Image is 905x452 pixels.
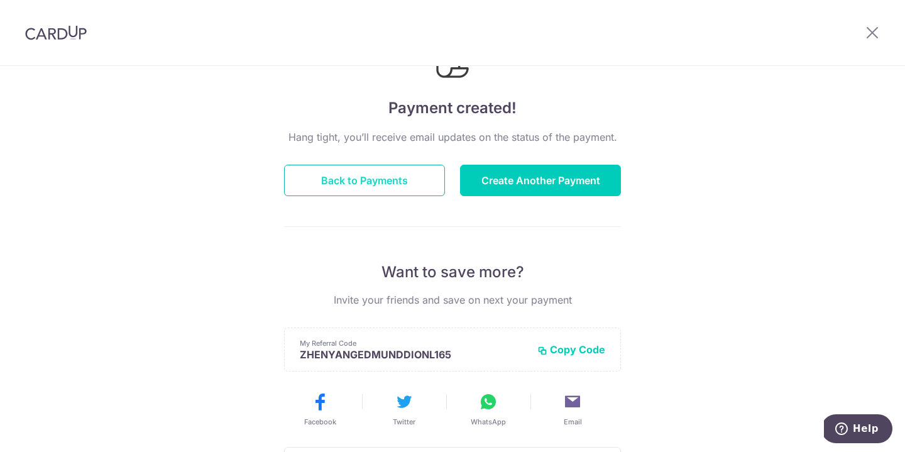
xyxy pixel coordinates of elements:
span: WhatsApp [471,417,506,427]
button: Back to Payments [284,165,445,196]
button: Copy Code [537,343,605,356]
iframe: Opens a widget where you can find more information [824,414,892,446]
span: Email [564,417,582,427]
h4: Payment created! [284,97,621,119]
button: Twitter [367,392,441,427]
button: Create Another Payment [460,165,621,196]
span: Twitter [393,417,415,427]
button: Email [535,392,610,427]
img: CardUp [25,25,87,40]
p: Invite your friends and save on next your payment [284,292,621,307]
p: Hang tight, you’ll receive email updates on the status of the payment. [284,130,621,145]
p: Want to save more? [284,262,621,282]
p: ZHENYANGEDMUNDDIONL165 [300,348,527,361]
button: Facebook [283,392,357,427]
span: Facebook [304,417,336,427]
p: My Referral Code [300,338,527,348]
button: WhatsApp [451,392,525,427]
